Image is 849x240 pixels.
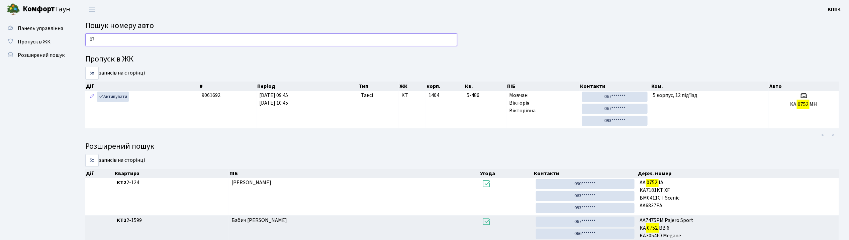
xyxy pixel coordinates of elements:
[23,4,55,14] b: Комфорт
[3,48,70,62] a: Розширений пошук
[117,179,226,187] span: 2-124
[426,82,464,91] th: корп.
[23,4,70,15] span: Таун
[640,217,836,240] span: АА7475РМ Pajero Sport КА ВВ 6 КА3054ІО Megane
[85,82,199,91] th: Дії
[85,20,154,31] span: Пошук номеру авто
[637,169,839,178] th: Держ. номер
[18,25,63,32] span: Панель управління
[509,92,577,115] span: Мовчан Вікторія Вікторівна
[18,51,65,59] span: Розширений пошук
[467,92,504,99] span: 5-486
[114,169,229,178] th: Квартира
[580,82,651,91] th: Контакти
[85,154,99,167] select: записів на сторінці
[828,6,841,13] b: КПП4
[231,179,271,186] span: [PERSON_NAME]
[85,142,839,151] h4: Розширений пошук
[464,82,507,91] th: Кв.
[229,169,479,178] th: ПІБ
[399,82,426,91] th: ЖК
[85,67,99,80] select: записів на сторінці
[771,101,837,108] h5: KA MH
[533,169,637,178] th: Контакти
[257,82,358,91] th: Період
[199,82,257,91] th: #
[97,92,129,102] a: Активувати
[653,92,697,99] span: 5 корпус, 12 під'їзд
[202,92,220,99] span: 9061692
[117,217,126,224] b: КТ2
[401,92,423,99] span: КТ
[358,82,399,91] th: Тип
[651,82,769,91] th: Ком.
[117,217,226,224] span: 2-1599
[84,4,100,15] button: Переключити навігацію
[3,22,70,35] a: Панель управління
[429,92,439,99] span: 1404
[646,178,659,187] mark: 0752
[88,92,96,102] a: Редагувати
[769,82,839,91] th: Авто
[231,217,287,224] span: Бабич [PERSON_NAME]
[479,169,533,178] th: Угода
[18,38,51,45] span: Пропуск в ЖК
[3,35,70,48] a: Пропуск в ЖК
[85,67,145,80] label: записів на сторінці
[7,3,20,16] img: logo.png
[361,92,373,99] span: Таксі
[259,92,288,107] span: [DATE] 09:45 [DATE] 10:45
[85,54,839,64] h4: Пропуск в ЖК
[828,5,841,13] a: КПП4
[797,100,810,109] mark: 0752
[85,169,114,178] th: Дії
[640,179,836,209] span: АА ІА KA7181KT XF ВМ0411СТ Scenic АА6837ЕА
[85,154,145,167] label: записів на сторінці
[507,82,580,91] th: ПІБ
[85,33,457,46] input: Пошук
[117,179,126,186] b: КТ2
[646,223,659,233] mark: 0752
